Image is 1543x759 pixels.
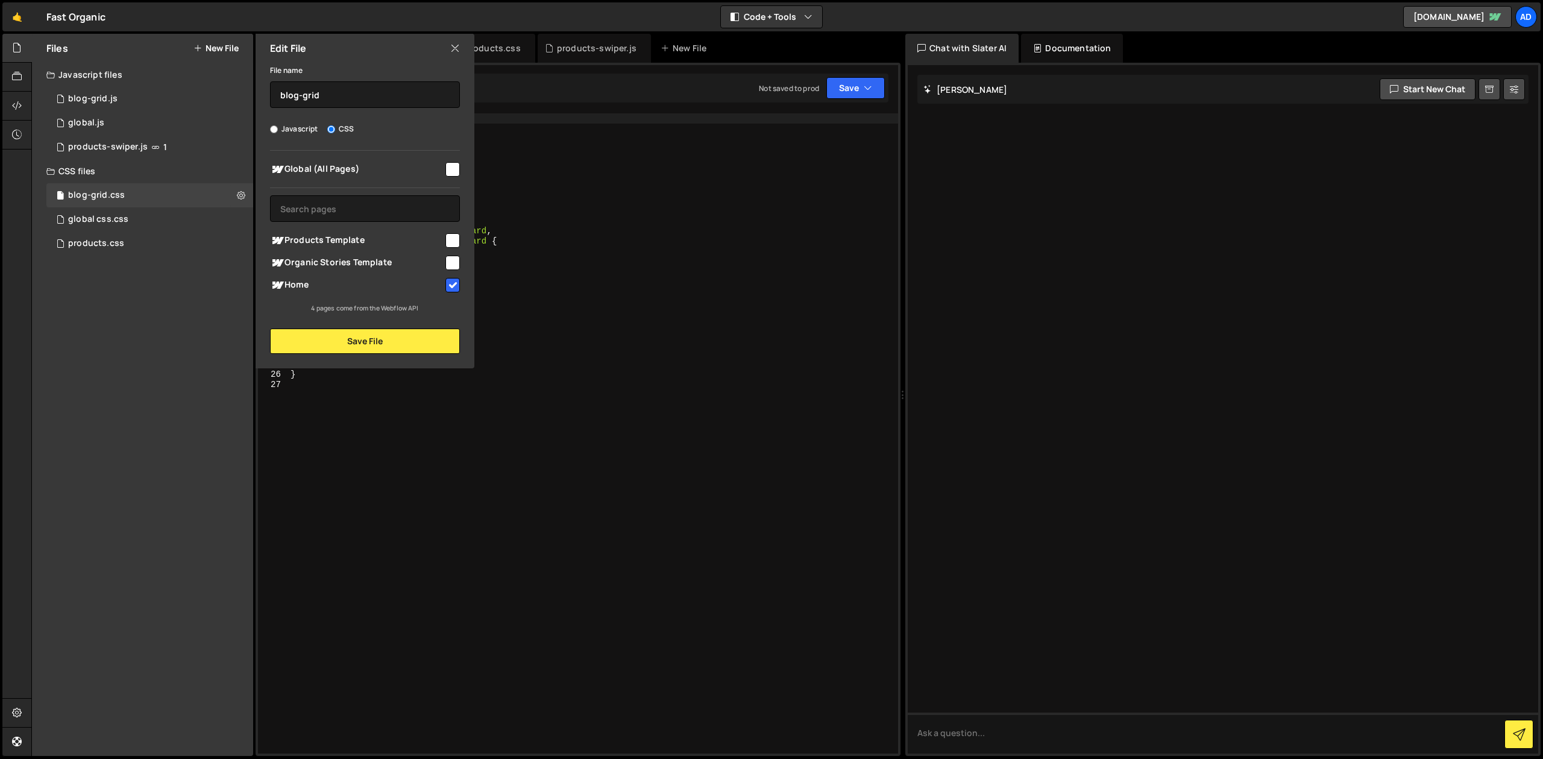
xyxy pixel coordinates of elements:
button: New File [193,43,239,53]
div: 17318/48332.js [46,87,253,111]
button: Start new chat [1380,78,1475,100]
h2: [PERSON_NAME] [923,84,1007,95]
div: 17318/48331.css [46,183,253,207]
input: Name [270,81,460,108]
div: products-swiper.js [68,142,148,153]
button: Code + Tools [721,6,822,28]
span: Global (All Pages) [270,162,444,177]
div: blog-grid.js [68,93,118,104]
div: global.js [68,118,104,128]
div: CSS files [32,159,253,183]
div: Documentation [1021,34,1123,63]
div: New File [661,42,711,54]
div: 17318/48398.js [46,135,253,159]
a: 🤙 [2,2,32,31]
button: Save [826,77,885,99]
div: 17318/48054.css [46,207,253,231]
a: [DOMAIN_NAME] [1403,6,1512,28]
div: Fast Organic [46,10,105,24]
div: products.css [465,42,521,54]
label: Javascript [270,123,318,135]
div: blog-grid.css [68,190,125,201]
div: Javascript files [32,63,253,87]
h2: Edit File [270,42,306,55]
div: 27 [258,380,289,390]
input: Javascript [270,125,278,133]
div: Chat with Slater AI [905,34,1019,63]
small: 4 pages come from the Webflow API [311,304,418,312]
label: File name [270,65,303,77]
input: CSS [327,125,335,133]
span: 1 [163,142,167,152]
div: 17318/48055.js [46,111,253,135]
div: Not saved to prod [759,83,819,93]
span: Organic Stories Template [270,256,444,270]
input: Search pages [270,195,460,222]
label: CSS [327,123,354,135]
div: 17318/48399.css [46,231,253,256]
span: Products Template [270,233,444,248]
div: global css.css [68,214,128,225]
h2: Files [46,42,68,55]
div: 26 [258,370,289,380]
span: Home [270,278,444,292]
button: Save File [270,329,460,354]
div: products.css [68,238,124,249]
a: ad [1515,6,1537,28]
div: products-swiper.js [557,42,636,54]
